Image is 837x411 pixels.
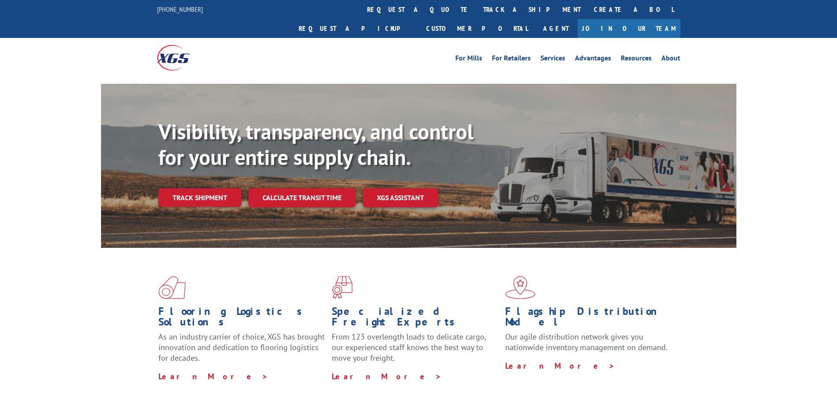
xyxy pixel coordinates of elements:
a: About [661,55,680,64]
a: Request a pickup [292,19,420,38]
span: As an industry carrier of choice, XGS has brought innovation and dedication to flooring logistics... [158,332,325,363]
img: xgs-icon-focused-on-flooring-red [332,276,353,299]
a: Learn More > [332,371,442,381]
h1: Specialized Freight Experts [332,306,499,332]
a: XGS ASSISTANT [363,188,438,207]
a: Track shipment [158,188,241,207]
a: Learn More > [505,361,615,371]
h1: Flagship Distribution Model [505,306,672,332]
span: Our agile distribution network gives you nationwide inventory management on demand. [505,332,668,352]
a: Services [540,55,565,64]
a: Calculate transit time [248,188,356,207]
p: From 123 overlength loads to delicate cargo, our experienced staff knows the best way to move you... [332,332,499,371]
b: Visibility, transparency, and control for your entire supply chain. [158,118,473,171]
a: Join Our Team [578,19,680,38]
a: For Retailers [492,55,531,64]
a: For Mills [455,55,482,64]
a: Agent [534,19,578,38]
a: Resources [621,55,652,64]
img: xgs-icon-flagship-distribution-model-red [505,276,536,299]
a: Learn More > [158,371,268,381]
h1: Flooring Logistics Solutions [158,306,325,332]
a: Customer Portal [420,19,534,38]
a: [PHONE_NUMBER] [157,5,203,14]
a: Advantages [575,55,611,64]
img: xgs-icon-total-supply-chain-intelligence-red [158,276,186,299]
